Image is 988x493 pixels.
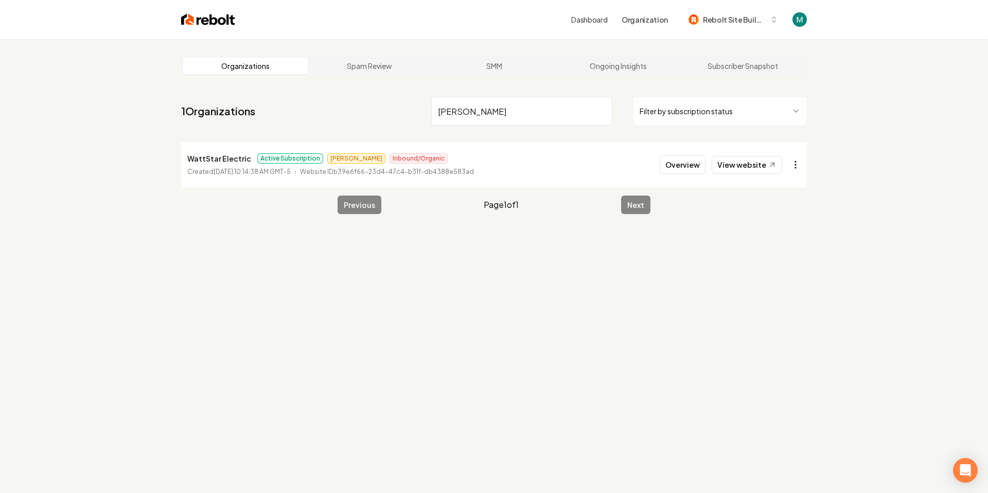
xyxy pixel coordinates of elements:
[432,58,556,74] a: SMM
[571,14,607,25] a: Dashboard
[484,199,519,211] span: Page 1 of 1
[183,58,308,74] a: Organizations
[214,168,291,175] time: [DATE] 10:14:38 AM GMT-5
[308,58,432,74] a: Spam Review
[660,155,705,174] button: Overview
[187,167,291,177] p: Created
[187,152,251,165] p: WattStar Electric
[680,58,805,74] a: Subscriber Snapshot
[431,97,612,126] input: Search by name or ID
[703,14,766,25] span: Rebolt Site Builder
[300,167,474,177] p: Website ID b39e6f66-23d4-47c4-b31f-db4388e583ad
[615,10,674,29] button: Organization
[181,104,255,118] a: 1Organizations
[792,12,807,27] img: Maxime Brunet
[712,156,782,173] a: View website
[556,58,681,74] a: Ongoing Insights
[257,153,323,164] span: Active Subscription
[390,153,448,164] span: Inbound/Organic
[792,12,807,27] button: Open user button
[689,14,699,25] img: Rebolt Site Builder
[327,153,385,164] span: [PERSON_NAME]
[953,458,978,483] div: Open Intercom Messenger
[181,12,235,27] img: Rebolt Logo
